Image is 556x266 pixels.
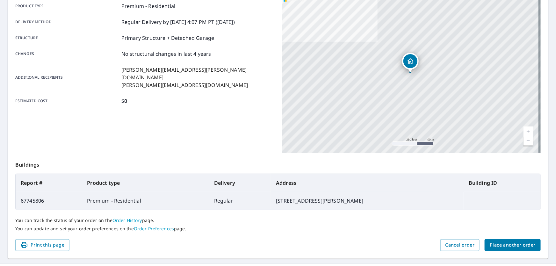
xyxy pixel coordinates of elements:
a: Order History [112,217,142,223]
button: Print this page [15,239,69,251]
p: You can track the status of your order on the page. [15,218,541,223]
button: Place another order [485,239,541,251]
th: Address [271,174,464,192]
a: Current Level 17, Zoom Out [524,136,533,146]
span: Cancel order [445,241,475,249]
td: Premium - Residential [82,192,209,210]
td: [STREET_ADDRESS][PERSON_NAME] [271,192,464,210]
p: Premium - Residential [121,2,175,10]
p: [PERSON_NAME][EMAIL_ADDRESS][DOMAIN_NAME] [121,81,274,89]
p: Estimated cost [15,97,119,105]
div: Dropped pin, building 1, Residential property, 1701 Dodson Ave Chattanooga, TN 37406 [402,53,419,73]
p: $0 [121,97,127,105]
p: Primary Structure + Detached Garage [121,34,214,42]
span: Place another order [490,241,536,249]
p: Buildings [15,153,541,174]
a: Order Preferences [134,226,174,232]
p: Structure [15,34,119,42]
p: No structural changes in last 4 years [121,50,211,58]
p: Product type [15,2,119,10]
span: Print this page [20,241,64,249]
p: You can update and set your order preferences on the page. [15,226,541,232]
th: Report # [16,174,82,192]
p: Regular Delivery by [DATE] 4:07 PM PT ([DATE]) [121,18,235,26]
th: Product type [82,174,209,192]
p: Delivery method [15,18,119,26]
p: [PERSON_NAME][EMAIL_ADDRESS][PERSON_NAME][DOMAIN_NAME] [121,66,274,81]
td: 67745806 [16,192,82,210]
td: Regular [209,192,271,210]
p: Additional recipients [15,66,119,89]
th: Delivery [209,174,271,192]
p: Changes [15,50,119,58]
th: Building ID [464,174,540,192]
button: Cancel order [440,239,480,251]
a: Current Level 17, Zoom In [524,126,533,136]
